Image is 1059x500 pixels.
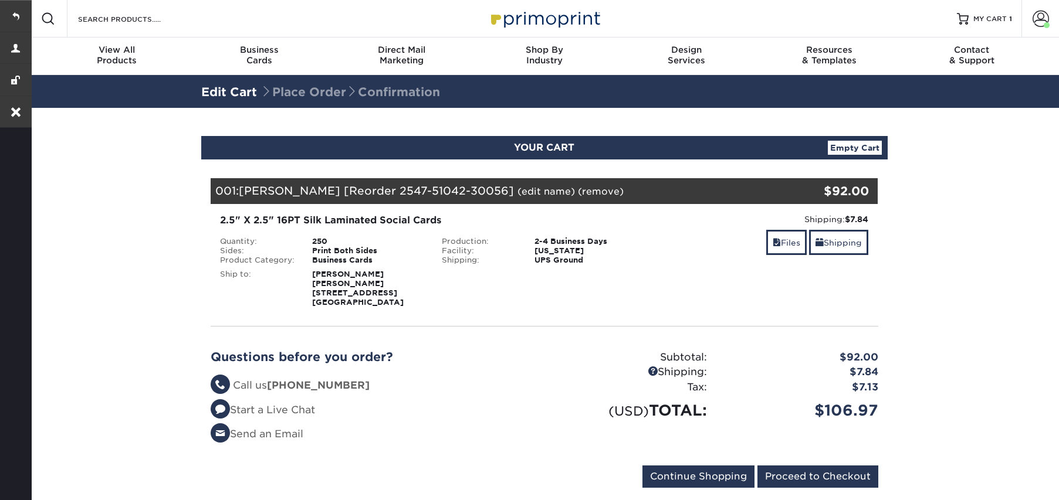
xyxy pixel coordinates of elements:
input: Proceed to Checkout [757,465,878,488]
span: Design [615,45,758,55]
strong: $7.84 [845,215,868,224]
span: Resources [758,45,901,55]
a: Shop ByIndustry [473,38,615,75]
div: Business Cards [303,256,433,265]
span: Shop By [473,45,615,55]
a: View AllProducts [46,38,188,75]
span: Direct Mail [330,45,473,55]
div: Production: [433,237,526,246]
li: Call us [211,378,536,393]
span: files [773,238,781,247]
div: Print Both Sides [303,246,433,256]
div: Cards [188,45,330,66]
div: $92.00 [767,182,869,200]
span: Contact [901,45,1043,55]
div: TOTAL: [544,399,716,421]
div: UPS Ground [526,256,655,265]
a: DesignServices [615,38,758,75]
div: & Support [901,45,1043,66]
div: [US_STATE] [526,246,655,256]
div: 2-4 Business Days [526,237,655,246]
span: shipping [816,238,824,247]
strong: [PHONE_NUMBER] [267,379,370,391]
a: Shipping [809,230,868,255]
span: YOUR CART [514,142,574,153]
div: Sides: [211,246,304,256]
div: $92.00 [716,350,887,365]
div: 250 [303,237,433,246]
span: Business [188,45,330,55]
a: Edit Cart [201,85,257,99]
div: 001: [211,178,767,204]
a: (remove) [578,186,624,197]
a: Start a Live Chat [211,404,315,416]
span: View All [46,45,188,55]
input: Continue Shopping [642,465,755,488]
span: MY CART [973,14,1007,24]
span: Place Order Confirmation [260,85,440,99]
div: $7.84 [716,365,887,380]
a: Send an Email [211,428,303,440]
div: Products [46,45,188,66]
div: $7.13 [716,380,887,395]
div: Industry [473,45,615,66]
div: $106.97 [716,399,887,421]
span: 1 [1009,15,1012,23]
strong: [PERSON_NAME] [PERSON_NAME] [STREET_ADDRESS] [GEOGRAPHIC_DATA] [312,270,404,307]
span: [PERSON_NAME] [Reorder 2547-51042-30056] [239,184,514,197]
a: Empty Cart [828,141,882,155]
input: SEARCH PRODUCTS..... [77,12,191,26]
a: Resources& Templates [758,38,901,75]
div: Tax: [544,380,716,395]
div: Shipping: [433,256,526,265]
a: Files [766,230,807,255]
div: Quantity: [211,237,304,246]
img: Primoprint [486,6,603,31]
a: BusinessCards [188,38,330,75]
a: (edit name) [517,186,575,197]
div: Shipping: [544,365,716,380]
div: Ship to: [211,270,304,307]
div: Services [615,45,758,66]
div: Product Category: [211,256,304,265]
div: Facility: [433,246,526,256]
div: 2.5" X 2.5" 16PT Silk Laminated Social Cards [220,213,647,227]
h2: Questions before you order? [211,350,536,364]
div: & Templates [758,45,901,66]
div: Marketing [330,45,473,66]
small: (USD) [608,403,649,419]
div: Shipping: [664,213,869,225]
a: Contact& Support [901,38,1043,75]
div: Subtotal: [544,350,716,365]
a: Direct MailMarketing [330,38,473,75]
